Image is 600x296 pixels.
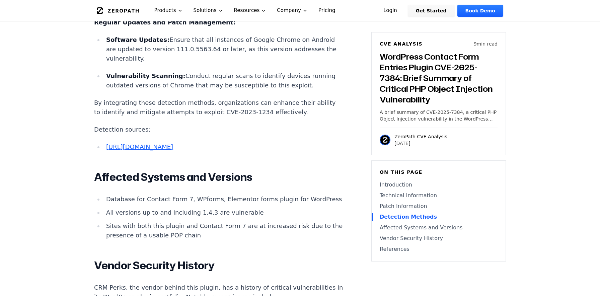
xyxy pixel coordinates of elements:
[103,221,343,240] li: Sites with both this plugin and Contact Form 7 are at increased risk due to the presence of a usa...
[380,192,498,200] a: Technical Information
[380,234,498,242] a: Vendor Security History
[380,109,498,122] p: A brief summary of CVE-2025-7384, a critical PHP Object Injection vulnerability in the WordPress ...
[474,41,498,47] p: 9 min read
[380,51,498,105] h3: WordPress Contact Form Entries Plugin CVE-2025-7384: Brief Summary of Critical PHP Object Injecti...
[394,133,447,140] p: ZeroPath CVE Analysis
[94,170,343,184] h2: Affected Systems and Versions
[375,5,405,17] a: Login
[94,19,236,26] strong: Regular Updates and Patch Management:
[380,202,498,210] a: Patch Information
[380,224,498,232] a: Affected Systems and Versions
[94,259,343,272] h2: Vendor Security History
[380,41,423,47] h6: CVE Analysis
[106,72,185,79] strong: Vulnerability Scanning:
[380,181,498,189] a: Introduction
[380,213,498,221] a: Detection Methods
[394,140,447,147] p: [DATE]
[380,169,498,175] h6: On this page
[106,36,169,43] strong: Software Updates:
[106,143,173,150] a: [URL][DOMAIN_NAME]
[103,195,343,204] li: Database for Contact Form 7, WPforms, Elementor forms plugin for WordPress
[106,71,343,90] p: Conduct regular scans to identify devices running outdated versions of Chrome that may be suscept...
[94,125,343,134] p: Detection sources:
[380,245,498,253] a: References
[457,5,503,17] a: Book Demo
[106,35,343,63] p: Ensure that all instances of Google Chrome on Android are updated to version 111.0.5563.64 or lat...
[103,208,343,217] li: All versions up to and including 1.4.3 are vulnerable
[94,98,343,117] p: By integrating these detection methods, organizations can enhance their ability to identify and m...
[408,5,455,17] a: Get Started
[380,135,390,145] img: ZeroPath CVE Analysis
